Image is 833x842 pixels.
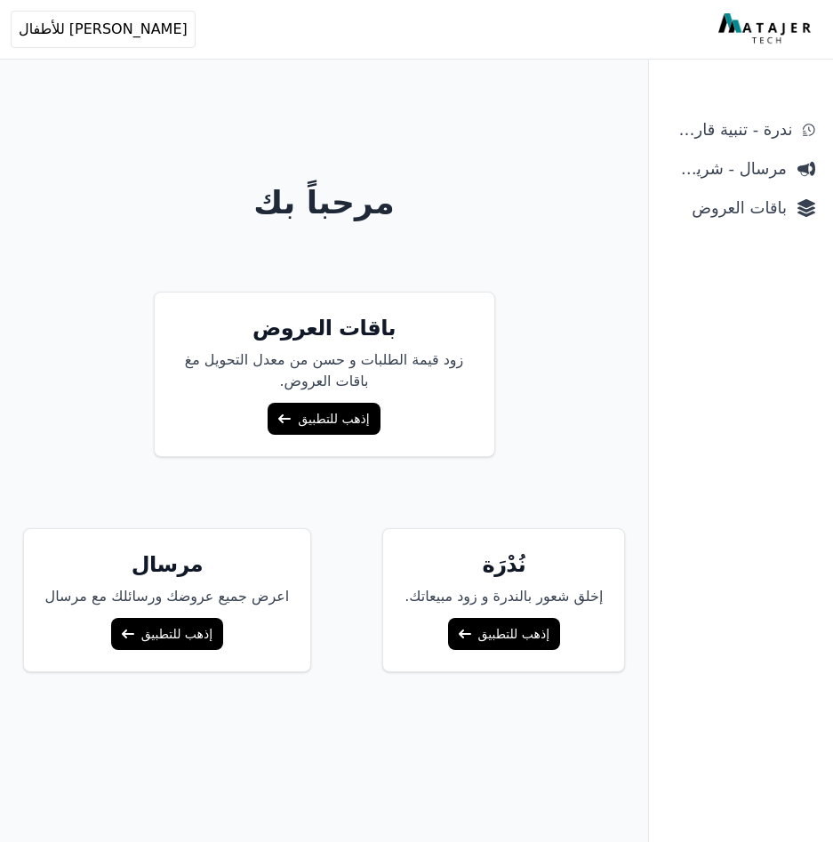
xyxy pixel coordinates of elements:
span: [PERSON_NAME] للأطفال [19,19,188,40]
a: إذهب للتطبيق [268,403,380,435]
h5: مرسال [45,550,290,579]
p: اعرض جميع عروضك ورسائلك مع مرسال [45,586,290,607]
span: باقات العروض [667,196,787,221]
button: [PERSON_NAME] للأطفال [11,11,196,48]
a: إذهب للتطبيق [448,618,560,650]
span: مرسال - شريط دعاية [667,156,787,181]
p: إخلق شعور بالندرة و زود مبيعاتك. [404,586,603,607]
h5: باقات العروض [176,314,473,342]
p: زود قيمة الطلبات و حسن من معدل التحويل مغ باقات العروض. [176,349,473,392]
a: إذهب للتطبيق [111,618,223,650]
img: MatajerTech Logo [718,13,815,45]
span: ندرة - تنبية قارب علي النفاذ [667,117,792,142]
h5: نُدْرَة [404,550,603,579]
